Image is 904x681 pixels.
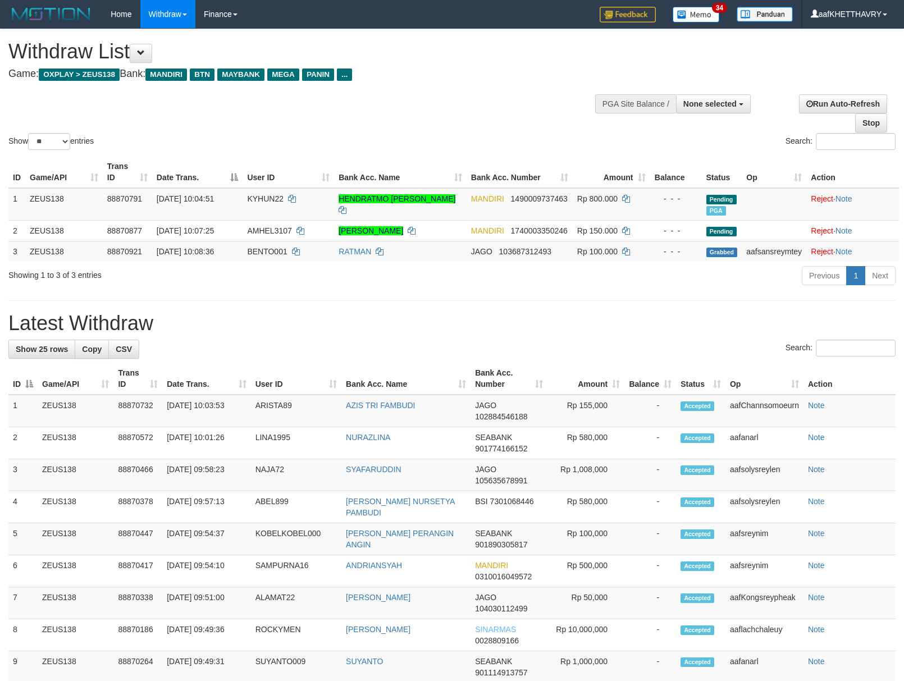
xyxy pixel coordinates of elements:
label: Search: [786,133,896,150]
td: - [624,491,676,523]
td: 8 [8,619,38,651]
a: Reject [811,247,833,256]
a: Note [808,593,825,602]
a: Note [835,194,852,203]
td: NAJA72 [251,459,341,491]
a: Next [865,266,896,285]
div: - - - [655,193,697,204]
a: AZIS TRI FAMBUDI [346,401,415,410]
td: ZEUS138 [38,491,113,523]
td: ZEUS138 [38,587,113,619]
th: Game/API: activate to sort column ascending [25,156,103,188]
span: BTN [190,68,214,81]
span: CSV [116,345,132,354]
span: Accepted [681,593,714,603]
span: Copy 104030112499 to clipboard [475,604,527,613]
span: Accepted [681,465,714,475]
span: Pending [706,195,737,204]
span: OXPLAY > ZEUS138 [39,68,120,81]
td: 6 [8,555,38,587]
span: Accepted [681,401,714,411]
th: Status [702,156,742,188]
span: SEABANK [475,433,512,442]
span: Copy 103687312493 to clipboard [499,247,551,256]
td: ZEUS138 [38,619,113,651]
input: Search: [816,133,896,150]
td: aafsolysreylen [725,459,803,491]
img: Feedback.jpg [600,7,656,22]
td: [DATE] 09:58:23 [162,459,250,491]
th: ID: activate to sort column descending [8,363,38,395]
span: Accepted [681,561,714,571]
a: [PERSON_NAME] [346,593,410,602]
span: Copy 901114913757 to clipboard [475,668,527,677]
span: AMHEL3107 [247,226,291,235]
td: 88870338 [113,587,162,619]
td: aafsolysreylen [725,491,803,523]
td: [DATE] 09:51:00 [162,587,250,619]
a: Previous [802,266,847,285]
td: 88870378 [113,491,162,523]
span: MANDIRI [471,226,504,235]
td: ZEUS138 [38,555,113,587]
span: SEABANK [475,657,512,666]
td: 88870417 [113,555,162,587]
a: Note [835,247,852,256]
th: Bank Acc. Number: activate to sort column ascending [471,363,547,395]
td: 4 [8,491,38,523]
a: RATMAN [339,247,371,256]
span: ... [337,68,352,81]
th: Trans ID: activate to sort column ascending [103,156,152,188]
a: Stop [855,113,887,132]
td: KOBELKOBEL000 [251,523,341,555]
th: Bank Acc. Name: activate to sort column ascending [334,156,467,188]
span: PANIN [302,68,334,81]
th: Amount: activate to sort column ascending [573,156,650,188]
td: Rp 10,000,000 [547,619,624,651]
th: User ID: activate to sort column ascending [251,363,341,395]
td: [DATE] 09:54:37 [162,523,250,555]
img: Button%20Memo.svg [673,7,720,22]
th: Balance: activate to sort column ascending [624,363,676,395]
span: MAYBANK [217,68,264,81]
a: Show 25 rows [8,340,75,359]
td: aafKongsreypheak [725,587,803,619]
span: JAGO [475,465,496,474]
td: [DATE] 09:57:13 [162,491,250,523]
a: Copy [75,340,109,359]
span: 34 [712,3,727,13]
span: Accepted [681,497,714,507]
td: - [624,555,676,587]
a: Note [808,401,825,410]
td: - [624,619,676,651]
td: aafChannsomoeurn [725,395,803,427]
span: Copy 1740003350246 to clipboard [511,226,568,235]
td: 88870447 [113,523,162,555]
a: 1 [846,266,865,285]
td: · [806,241,899,262]
td: 2 [8,220,25,241]
td: aafanarl [725,427,803,459]
span: Copy [82,345,102,354]
span: Accepted [681,529,714,539]
span: KYHUN22 [247,194,284,203]
span: Copy 901774166152 to clipboard [475,444,527,453]
span: Rp 800.000 [577,194,618,203]
span: Accepted [681,433,714,443]
span: Accepted [681,657,714,667]
span: None selected [683,99,737,108]
span: MANDIRI [145,68,187,81]
span: Rp 100.000 [577,247,618,256]
a: Reject [811,194,833,203]
td: Rp 1,008,000 [547,459,624,491]
span: JAGO [471,247,492,256]
td: [DATE] 10:03:53 [162,395,250,427]
td: - [624,395,676,427]
a: Note [808,497,825,506]
a: Note [808,625,825,634]
td: aaflachchaleuy [725,619,803,651]
span: SEABANK [475,529,512,538]
div: PGA Site Balance / [595,94,676,113]
td: 88870186 [113,619,162,651]
td: ROCKYMEN [251,619,341,651]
